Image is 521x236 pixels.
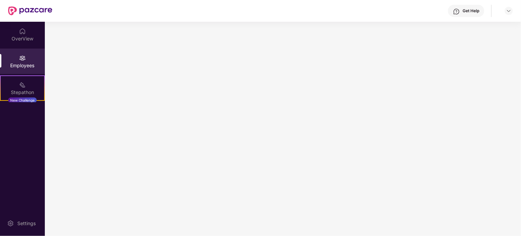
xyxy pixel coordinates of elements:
[1,89,44,96] div: Stepathon
[453,8,460,15] img: svg+xml;base64,PHN2ZyBpZD0iSGVscC0zMngzMiIgeG1sbnM9Imh0dHA6Ly93d3cudzMub3JnLzIwMDAvc3ZnIiB3aWR0aD...
[8,97,37,103] div: New Challenge
[8,6,52,15] img: New Pazcare Logo
[19,28,26,35] img: svg+xml;base64,PHN2ZyBpZD0iSG9tZSIgeG1sbnM9Imh0dHA6Ly93d3cudzMub3JnLzIwMDAvc3ZnIiB3aWR0aD0iMjAiIG...
[19,55,26,61] img: svg+xml;base64,PHN2ZyBpZD0iRW1wbG95ZWVzIiB4bWxucz0iaHR0cDovL3d3dy53My5vcmcvMjAwMC9zdmciIHdpZHRoPS...
[15,220,38,227] div: Settings
[7,220,14,227] img: svg+xml;base64,PHN2ZyBpZD0iU2V0dGluZy0yMHgyMCIgeG1sbnM9Imh0dHA6Ly93d3cudzMub3JnLzIwMDAvc3ZnIiB3aW...
[463,8,479,14] div: Get Help
[506,8,511,14] img: svg+xml;base64,PHN2ZyBpZD0iRHJvcGRvd24tMzJ4MzIiIHhtbG5zPSJodHRwOi8vd3d3LnczLm9yZy8yMDAwL3N2ZyIgd2...
[19,81,26,88] img: svg+xml;base64,PHN2ZyB4bWxucz0iaHR0cDovL3d3dy53My5vcmcvMjAwMC9zdmciIHdpZHRoPSIyMSIgaGVpZ2h0PSIyMC...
